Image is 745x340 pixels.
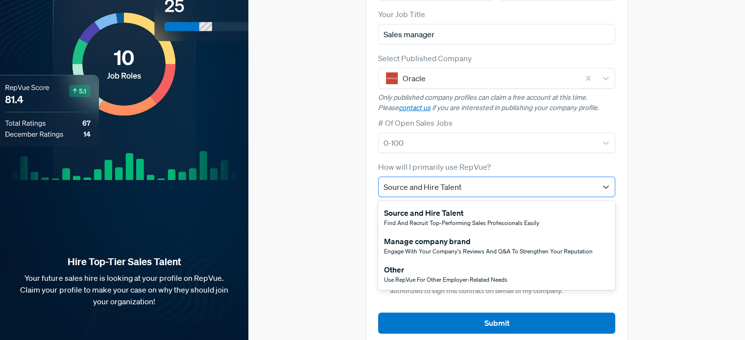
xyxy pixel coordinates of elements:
button: Submit [378,313,615,334]
img: Oracle [386,72,398,84]
div: Other [384,264,507,275]
span: Use RepVue for other employer-related needs [384,275,507,284]
input: Title [378,24,615,45]
p: Only published company profiles can claim a free account at this time. Please if you are interest... [378,92,615,113]
label: # Of Open Sales Jobs [378,117,453,129]
span: Engage with your company's reviews and Q&A to strengthen your reputation [384,247,593,255]
p: Your future sales hire is looking at your profile on RepVue. Claim your profile to make your case... [16,272,233,307]
div: Source and Hire Talent [384,207,539,219]
label: How will I primarily use RepVue? [378,161,491,173]
label: Your Job Title [378,8,425,20]
div: Manage company brand [384,235,593,247]
strong: Hire Top-Tier Sales Talent [16,255,233,268]
span: Find and recruit top-performing sales professionals easily [384,219,539,227]
label: Select Published Company [378,52,472,64]
a: contact us [399,103,431,112]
